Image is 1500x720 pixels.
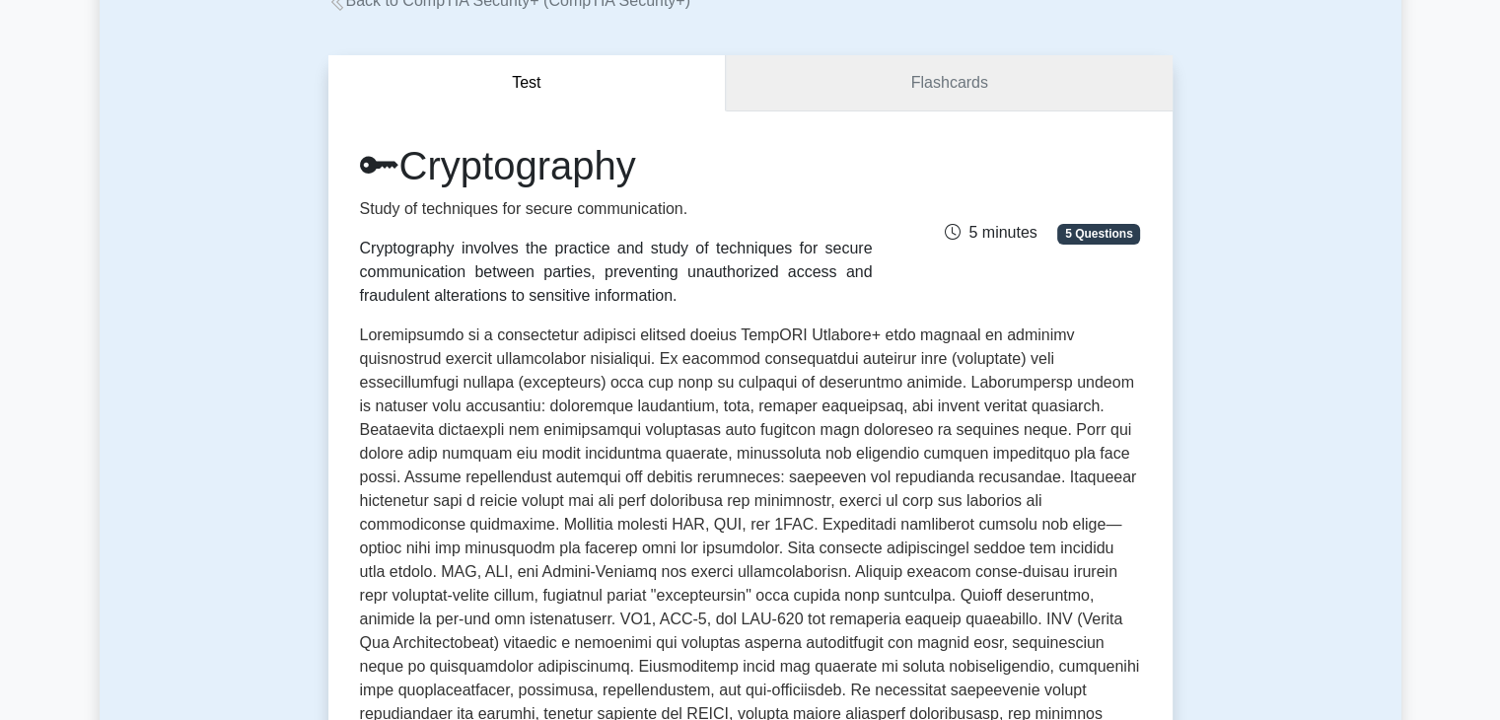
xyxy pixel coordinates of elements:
[1057,224,1140,244] span: 5 Questions
[726,55,1172,111] a: Flashcards
[360,237,873,308] div: Cryptography involves the practice and study of techniques for secure communication between parti...
[360,197,873,221] p: Study of techniques for secure communication.
[945,224,1036,241] span: 5 minutes
[360,142,873,189] h1: Cryptography
[328,55,727,111] button: Test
